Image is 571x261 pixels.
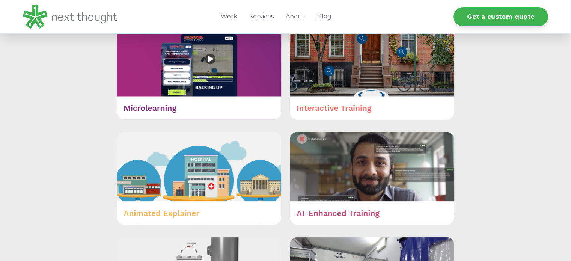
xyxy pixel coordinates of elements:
a: Get a custom quote [453,7,548,26]
img: Animated Explainer [117,132,281,225]
img: AI-Enhanced Training [290,132,454,225]
img: LG - NextThought Logo [23,5,117,29]
img: Microlearning (2) [117,27,281,120]
img: Interactive Training (1) [290,27,454,120]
